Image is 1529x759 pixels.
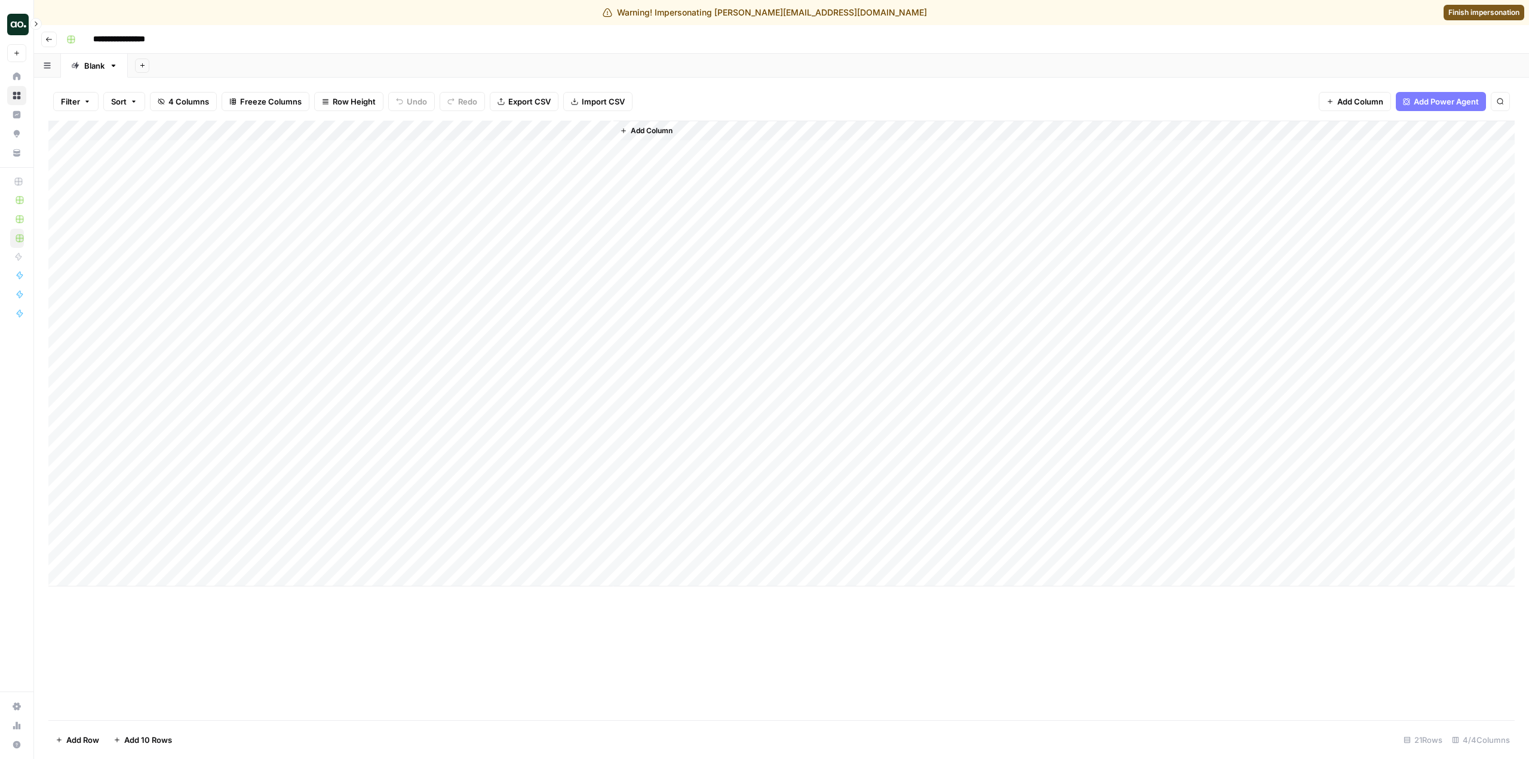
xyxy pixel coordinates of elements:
[222,92,309,111] button: Freeze Columns
[66,734,99,746] span: Add Row
[7,143,26,162] a: Your Data
[124,734,172,746] span: Add 10 Rows
[1319,92,1391,111] button: Add Column
[106,730,179,749] button: Add 10 Rows
[168,96,209,107] span: 4 Columns
[7,67,26,86] a: Home
[7,86,26,105] a: Browse
[53,92,99,111] button: Filter
[388,92,435,111] button: Undo
[61,54,128,78] a: Blank
[490,92,558,111] button: Export CSV
[84,60,105,72] div: Blank
[240,96,302,107] span: Freeze Columns
[1396,92,1486,111] button: Add Power Agent
[7,124,26,143] a: Opportunities
[7,10,26,39] button: Workspace: AirOps Builders
[7,697,26,716] a: Settings
[1414,96,1479,107] span: Add Power Agent
[508,96,551,107] span: Export CSV
[7,716,26,735] a: Usage
[314,92,383,111] button: Row Height
[7,735,26,754] button: Help + Support
[582,96,625,107] span: Import CSV
[440,92,485,111] button: Redo
[48,730,106,749] button: Add Row
[1399,730,1447,749] div: 21 Rows
[458,96,477,107] span: Redo
[61,96,80,107] span: Filter
[7,14,29,35] img: AirOps Builders Logo
[603,7,927,19] div: Warning! Impersonating [PERSON_NAME][EMAIL_ADDRESS][DOMAIN_NAME]
[1444,5,1524,20] a: Finish impersonation
[7,105,26,124] a: Insights
[1337,96,1383,107] span: Add Column
[103,92,145,111] button: Sort
[631,125,673,136] span: Add Column
[1447,730,1515,749] div: 4/4 Columns
[1448,7,1519,18] span: Finish impersonation
[615,123,677,139] button: Add Column
[333,96,376,107] span: Row Height
[407,96,427,107] span: Undo
[150,92,217,111] button: 4 Columns
[563,92,633,111] button: Import CSV
[111,96,127,107] span: Sort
